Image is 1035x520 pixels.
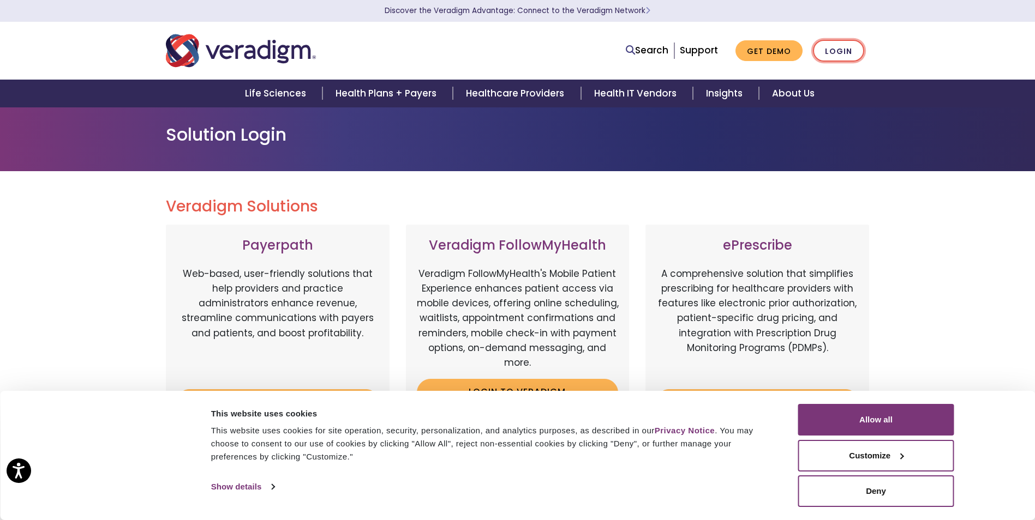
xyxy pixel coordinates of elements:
[417,238,619,253] h3: Veradigm FollowMyHealth
[177,238,379,253] h3: Payerpath
[656,267,858,381] p: A comprehensive solution that simplifies prescribing for healthcare providers with features like ...
[453,80,581,107] a: Healthcare Providers
[322,80,453,107] a: Health Plans + Payers
[417,267,619,370] p: Veradigm FollowMyHealth's Mobile Patient Experience enhances patient access via mobile devices, o...
[798,404,954,436] button: Allow all
[798,475,954,507] button: Deny
[166,33,316,69] img: Veradigm logo
[680,44,718,57] a: Support
[211,479,274,495] a: Show details
[626,43,668,58] a: Search
[211,407,774,420] div: This website uses cookies
[385,5,650,16] a: Discover the Veradigm Advantage: Connect to the Veradigm NetworkLearn More
[177,267,379,381] p: Web-based, user-friendly solutions that help providers and practice administrators enhance revenu...
[166,124,870,145] h1: Solution Login
[655,426,715,435] a: Privacy Notice
[798,440,954,471] button: Customize
[825,442,1022,507] iframe: Drift Chat Widget
[645,5,650,16] span: Learn More
[232,80,322,107] a: Life Sciences
[656,238,858,253] h3: ePrescribe
[581,80,693,107] a: Health IT Vendors
[759,80,828,107] a: About Us
[656,389,858,414] a: Login to ePrescribe
[166,197,870,216] h2: Veradigm Solutions
[735,40,803,62] a: Get Demo
[211,424,774,463] div: This website uses cookies for site operation, security, personalization, and analytics purposes, ...
[813,40,864,62] a: Login
[177,389,379,414] a: Login to Payerpath
[417,379,619,414] a: Login to Veradigm FollowMyHealth
[693,80,759,107] a: Insights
